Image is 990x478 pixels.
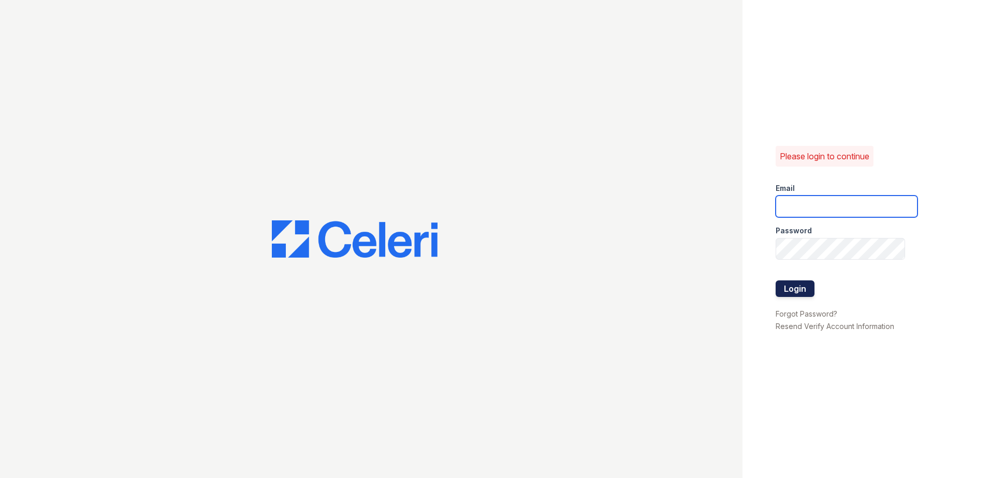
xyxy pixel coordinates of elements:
[776,309,837,318] a: Forgot Password?
[776,226,812,236] label: Password
[780,150,869,162] p: Please login to continue
[272,220,438,258] img: CE_Logo_Blue-a8612792a0a2168367f1c8372b55b34899dd931a85d93a1a3d3e32e68fde9ad4.png
[776,322,894,331] a: Resend Verify Account Information
[776,280,814,297] button: Login
[776,183,795,193] label: Email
